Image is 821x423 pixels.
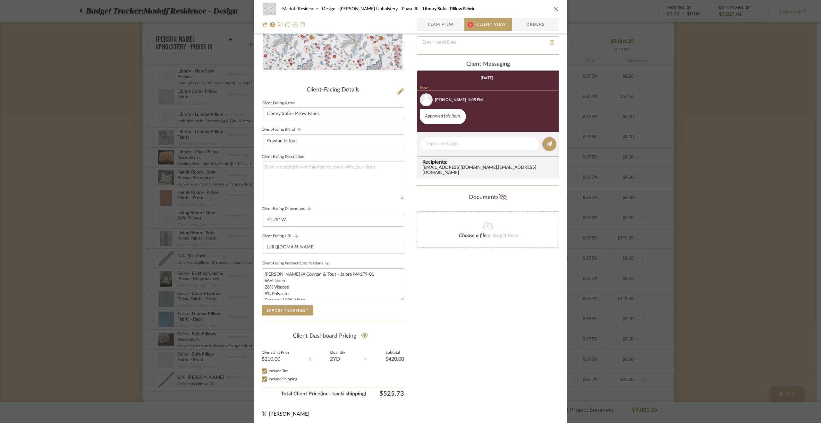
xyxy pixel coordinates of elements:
[417,192,559,203] div: Documents
[262,207,313,211] label: Client-Facing Dimensions
[262,3,277,15] img: f4dec33a-90d5-4f23-ad3c-3d7cbe6f9c3c_48x40.jpg
[323,261,332,266] button: Client-Facing Product Specifications
[305,207,313,211] button: Client-Facing Dimensions
[427,18,454,31] span: Team View
[366,390,404,398] span: $525.73
[262,305,313,315] button: Export Tearsheet
[519,18,552,31] span: Orders
[420,109,466,124] div: Approved this item.
[262,241,404,254] input: Enter item URL
[554,6,559,12] button: close
[420,93,433,106] img: user_avatar.png
[269,377,297,381] span: Include Shipping
[295,127,304,132] button: Client-Facing Brand
[262,329,404,343] div: Client Dashboard Pricing
[330,351,345,354] label: Quantity
[422,165,556,176] div: [EMAIL_ADDRESS][DOMAIN_NAME] , [EMAIL_ADDRESS][DOMAIN_NAME]
[262,155,304,159] label: Client-Facing Description
[487,233,519,238] span: or drag it here.
[320,390,366,398] span: (incl. tax & shipping)
[300,22,305,27] img: Remove from project
[262,351,289,354] label: Client Unit Price
[435,97,466,103] div: [PERSON_NAME]
[364,355,367,363] div: =
[422,159,556,165] span: Recipients:
[262,134,404,147] input: Enter Client-Facing Brand
[308,355,311,363] div: X
[417,85,559,91] div: New
[459,233,487,238] span: Choose a file
[292,234,301,238] button: Client-Facing URL
[385,351,404,354] label: Subtotal
[262,234,301,238] label: Client-Facing URL
[417,61,559,68] div: client Messaging
[481,76,493,80] div: [DATE]
[423,7,475,11] span: Library Sofa - Pillow Fabric
[269,411,309,417] span: [PERSON_NAME]
[262,390,366,398] span: Total Client Price
[262,261,332,266] label: Client-Facing Product Specifications
[262,87,404,94] div: Client-Facing Details
[476,18,506,31] span: Client View
[262,107,404,120] input: Enter Client-Facing Item Name
[262,214,404,227] input: Enter item dimensions
[262,127,304,132] label: Client-Facing Brand
[262,102,295,105] label: Client-Facing Name
[468,22,473,28] span: 1
[262,357,289,362] div: $210.00
[417,36,559,49] input: Enter Install Date
[269,369,288,373] span: Include Tax
[468,97,483,103] div: 4:05 PM
[330,357,345,362] div: 2 YD
[385,357,404,362] div: $420.00
[282,7,340,11] span: Madoff Residence - Design
[340,7,423,11] span: [PERSON_NAME] Upholstery - Phase III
